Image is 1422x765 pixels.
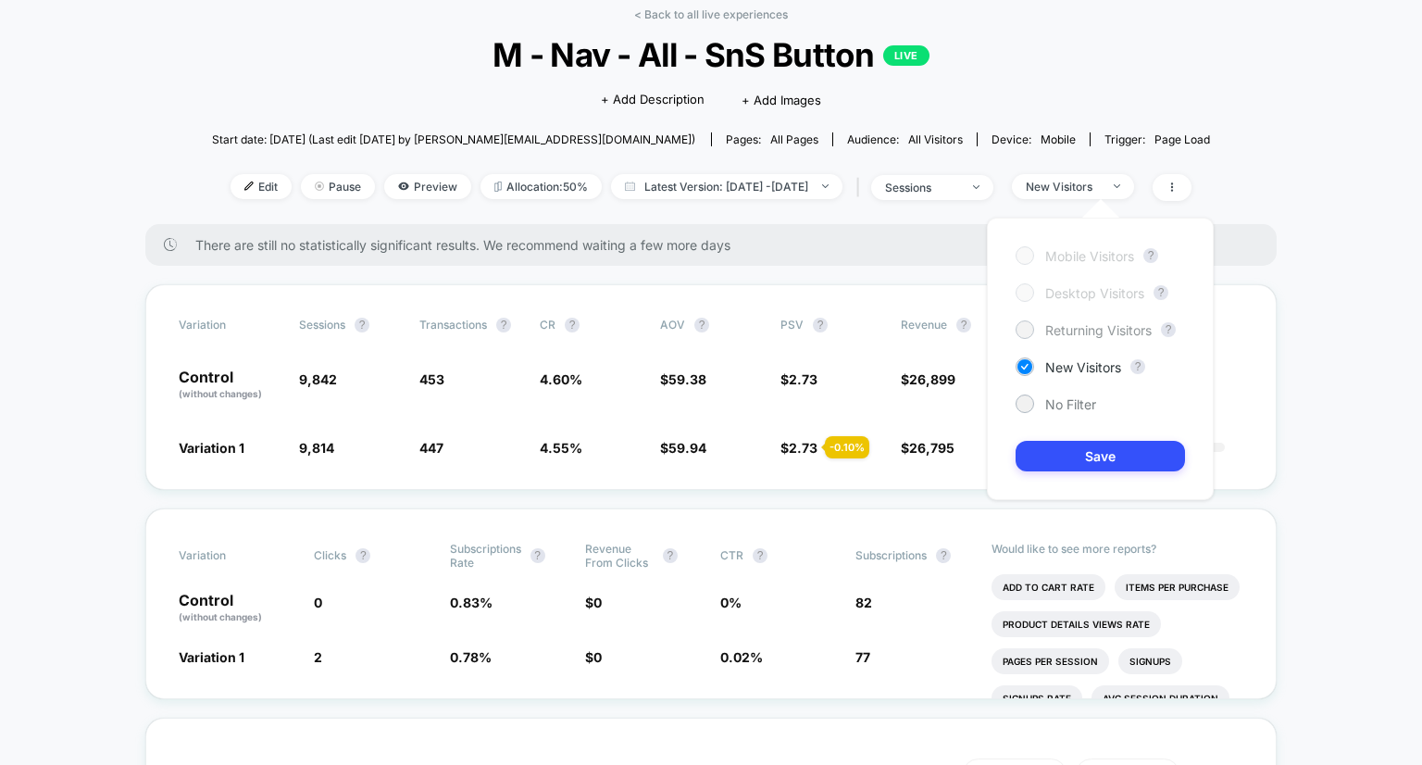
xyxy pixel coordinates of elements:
[726,132,818,146] div: Pages:
[908,132,963,146] span: All Visitors
[992,542,1244,556] p: Would like to see more reports?
[901,318,947,332] span: Revenue
[611,174,842,199] span: Latest Version: [DATE] - [DATE]
[419,440,443,456] span: 447
[909,440,954,456] span: 26,795
[179,440,244,456] span: Variation 1
[1161,322,1176,337] button: ?
[314,548,346,562] span: Clicks
[1045,285,1144,301] span: Desktop Visitors
[822,184,829,188] img: end
[1154,132,1210,146] span: Page Load
[315,182,324,191] img: end
[780,440,817,456] span: $
[384,174,471,199] span: Preview
[909,371,955,387] span: 26,899
[480,174,602,199] span: Allocation: 50%
[789,440,817,456] span: 2.73
[720,548,743,562] span: CTR
[1114,184,1120,188] img: end
[992,611,1161,637] li: Product Details Views Rate
[314,595,322,610] span: 0
[262,35,1161,74] span: M - Nav - All - SnS Button
[1130,359,1145,374] button: ?
[668,371,706,387] span: 59.38
[585,649,602,665] span: $
[299,371,337,387] span: 9,842
[585,595,602,610] span: $
[355,548,370,563] button: ?
[825,436,869,458] div: - 0.10 %
[855,649,870,665] span: 77
[977,132,1090,146] span: Device:
[179,318,281,332] span: Variation
[753,548,767,563] button: ?
[813,318,828,332] button: ?
[450,649,492,665] span: 0.78 %
[992,685,1082,711] li: Signups Rate
[450,542,521,570] span: Subscriptions Rate
[847,132,963,146] div: Audience:
[720,649,763,665] span: 0.02 %
[634,7,788,21] a: < Back to all live experiences
[1016,441,1185,471] button: Save
[720,595,742,610] span: 0 %
[593,649,602,665] span: 0
[885,181,959,194] div: sessions
[852,174,871,201] span: |
[179,649,244,665] span: Variation 1
[936,548,951,563] button: ?
[419,318,487,332] span: Transactions
[540,440,582,456] span: 4.55 %
[195,237,1240,253] span: There are still no statistically significant results. We recommend waiting a few more days
[992,648,1109,674] li: Pages Per Session
[663,548,678,563] button: ?
[301,174,375,199] span: Pause
[1041,132,1076,146] span: mobile
[780,371,817,387] span: $
[585,542,654,570] span: Revenue From Clicks
[601,91,705,109] span: + Add Description
[660,318,685,332] span: AOV
[496,318,511,332] button: ?
[625,182,635,191] img: calendar
[1045,396,1096,412] span: No Filter
[973,185,979,189] img: end
[1104,132,1210,146] div: Trigger:
[299,440,334,456] span: 9,814
[179,370,281,401] p: Control
[855,548,927,562] span: Subscriptions
[540,371,582,387] span: 4.60 %
[770,132,818,146] span: all pages
[179,611,262,622] span: (without changes)
[1045,359,1121,375] span: New Visitors
[901,440,954,456] span: $
[314,649,322,665] span: 2
[956,318,971,332] button: ?
[1045,322,1152,338] span: Returning Visitors
[244,182,254,191] img: edit
[789,371,817,387] span: 2.73
[992,574,1105,600] li: Add To Cart Rate
[1045,248,1134,264] span: Mobile Visitors
[742,93,821,107] span: + Add Images
[494,182,502,192] img: rebalance
[883,45,929,66] p: LIVE
[530,548,545,563] button: ?
[179,388,262,399] span: (without changes)
[660,371,706,387] span: $
[694,318,709,332] button: ?
[565,318,580,332] button: ?
[355,318,369,332] button: ?
[212,132,695,146] span: Start date: [DATE] (Last edit [DATE] by [PERSON_NAME][EMAIL_ADDRESS][DOMAIN_NAME])
[1026,180,1100,194] div: New Visitors
[901,371,955,387] span: $
[1154,285,1168,300] button: ?
[780,318,804,332] span: PSV
[1091,685,1229,711] li: Avg Session Duration
[668,440,706,456] span: 59.94
[299,318,345,332] span: Sessions
[231,174,292,199] span: Edit
[855,595,872,610] span: 82
[1143,248,1158,263] button: ?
